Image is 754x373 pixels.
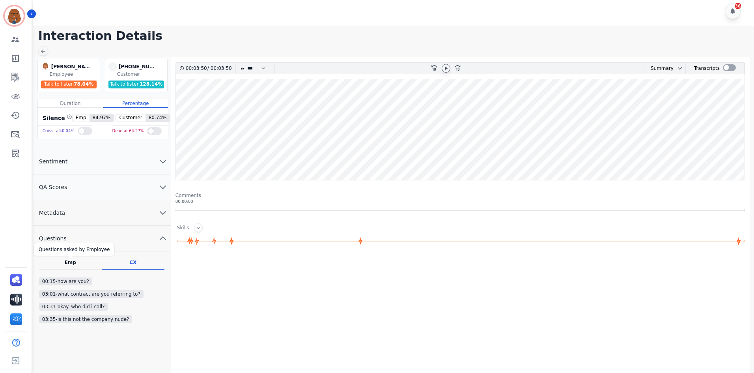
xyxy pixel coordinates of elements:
button: Metadata chevron down [33,200,171,226]
span: Customer [116,114,145,122]
svg: chevron up [158,234,168,243]
span: QA Scores [33,183,74,191]
span: 78.04 % [74,81,93,87]
div: Talk to listen [108,81,164,88]
div: Cross talk 0.04 % [43,126,75,137]
div: [PERSON_NAME] [51,62,91,71]
div: Duration [38,99,103,108]
div: Silence [41,114,72,122]
div: Dead air 64.27 % [112,126,144,137]
div: 00:03:50 [209,63,231,74]
h1: Interaction Details [38,29,754,43]
div: Questions asked by Employee [39,246,110,253]
div: Transcripts [694,63,720,74]
div: 03:31-okay. who did i call? [39,303,108,311]
div: Emp [65,259,76,266]
svg: chevron down [158,157,168,166]
div: Talk to listen [41,81,97,88]
span: Metadata [33,209,71,217]
div: 00:03:50 [186,63,207,74]
div: Comments [175,192,745,199]
div: CX [129,259,136,266]
button: chevron down [674,65,683,71]
div: [PHONE_NUMBER] [119,62,158,71]
div: 00:00:00 [175,199,745,204]
span: Sentiment [33,157,74,165]
span: 128.14 % [140,81,162,87]
div: 03:01-what contract are you referring to? [39,290,144,298]
span: Questions [33,234,73,242]
div: Summary [644,63,674,74]
span: - [108,62,117,71]
div: Employee [50,71,98,77]
span: 80.74 % [146,114,170,122]
span: 84.97 % [90,114,114,122]
svg: chevron down [158,208,168,217]
img: Bordered avatar [5,6,24,25]
div: Skills [177,225,189,232]
div: / [186,63,234,74]
button: Questions chevron up [33,226,171,251]
div: 36 [735,3,741,9]
div: 00:15-how are you? [39,277,92,285]
svg: chevron down [677,65,683,71]
div: Percentage [103,99,168,108]
button: Sentiment chevron down [33,149,171,174]
span: Emp [73,114,90,122]
div: Customer [117,71,166,77]
button: QA Scores chevron down [33,174,171,200]
svg: chevron down [158,182,168,192]
div: 03:35-is this not the company nude? [39,315,133,323]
